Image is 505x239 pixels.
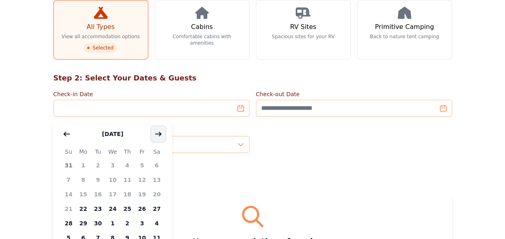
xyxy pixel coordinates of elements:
[149,202,164,216] span: 27
[86,22,114,32] h3: All Types
[61,158,76,173] span: 31
[135,202,149,216] span: 26
[90,147,105,157] span: Tu
[94,126,131,142] button: [DATE]
[61,33,140,40] p: View all accommodation options
[120,158,135,173] span: 4
[272,33,334,40] p: Spacious sites for your RV
[149,147,164,157] span: Sa
[120,147,135,157] span: Th
[76,147,91,157] span: Mo
[290,22,316,32] h3: RV Sites
[105,147,120,157] span: We
[149,216,164,231] span: 4
[53,90,249,98] label: Check-in Date
[120,187,135,202] span: 18
[61,216,76,231] span: 28
[120,173,135,187] span: 11
[149,158,164,173] span: 6
[135,173,149,187] span: 12
[90,158,105,173] span: 2
[61,147,76,157] span: Su
[370,33,439,40] p: Back to nature tent camping
[61,187,76,202] span: 14
[90,173,105,187] span: 9
[135,187,149,202] span: 19
[149,187,164,202] span: 20
[61,202,76,216] span: 21
[105,158,120,173] span: 3
[105,173,120,187] span: 10
[105,202,120,216] span: 24
[135,147,149,157] span: Fr
[76,173,91,187] span: 8
[61,173,76,187] span: 7
[90,202,105,216] span: 23
[120,216,135,231] span: 2
[53,72,452,84] h2: Step 2: Select Your Dates & Guests
[76,158,91,173] span: 1
[84,43,117,53] span: Selected
[105,187,120,202] span: 17
[90,187,105,202] span: 16
[256,90,452,98] label: Check-out Date
[162,33,243,46] p: Comfortable cabins with amenities
[135,216,149,231] span: 3
[375,22,434,32] h3: Primitive Camping
[191,22,213,32] h3: Cabins
[149,173,164,187] span: 13
[76,187,91,202] span: 15
[90,216,105,231] span: 30
[135,158,149,173] span: 5
[120,202,135,216] span: 25
[76,216,91,231] span: 29
[105,216,120,231] span: 1
[76,202,91,216] span: 22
